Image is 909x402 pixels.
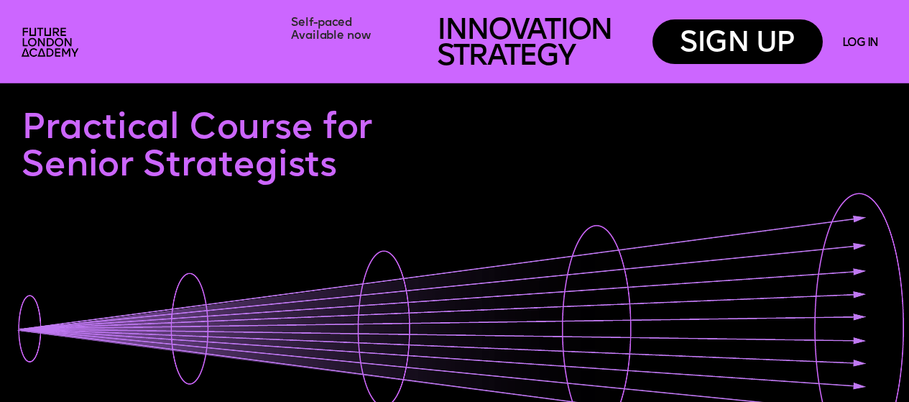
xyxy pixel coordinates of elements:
[22,112,382,185] span: Practical Course for Senior Strategists
[437,42,574,72] span: STRATEGY
[842,37,877,49] a: LOG IN
[17,22,87,64] img: upload-2f72e7a8-3806-41e8-b55b-d754ac055a4a.png
[437,17,612,46] span: INNOVATION
[291,30,371,42] span: Available now
[291,17,352,28] span: Self-paced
